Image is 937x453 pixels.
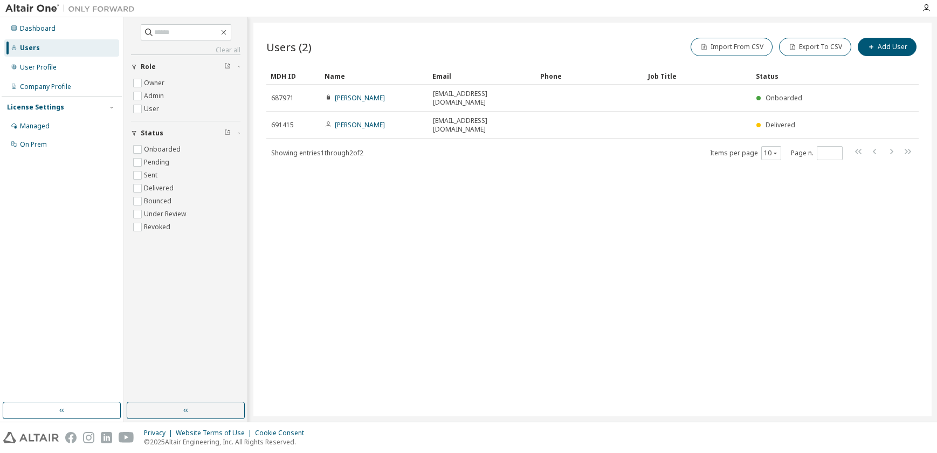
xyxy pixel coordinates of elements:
span: Items per page [710,146,781,160]
label: Delivered [144,182,176,195]
a: Clear all [131,46,240,54]
div: Managed [20,122,50,131]
div: Name [325,67,424,85]
span: [EMAIL_ADDRESS][DOMAIN_NAME] [433,116,531,134]
span: Page n. [791,146,843,160]
div: Email [432,67,532,85]
div: Job Title [648,67,747,85]
div: Status [756,67,863,85]
div: Users [20,44,40,52]
div: Dashboard [20,24,56,33]
div: Privacy [144,429,176,437]
img: instagram.svg [83,432,94,443]
label: Admin [144,90,166,102]
a: [PERSON_NAME] [335,93,385,102]
div: On Prem [20,140,47,149]
img: Altair One [5,3,140,14]
label: Revoked [144,221,173,234]
img: altair_logo.svg [3,432,59,443]
a: [PERSON_NAME] [335,120,385,129]
div: Company Profile [20,83,71,91]
span: Role [141,63,156,71]
div: User Profile [20,63,57,72]
label: Onboarded [144,143,183,156]
span: [EMAIL_ADDRESS][DOMAIN_NAME] [433,90,531,107]
button: Status [131,121,240,145]
button: 10 [764,149,778,157]
img: youtube.svg [119,432,134,443]
div: Phone [540,67,639,85]
button: Role [131,55,240,79]
span: Status [141,129,163,138]
label: Bounced [144,195,174,208]
button: Add User [858,38,917,56]
label: Sent [144,169,160,182]
button: Import From CSV [691,38,773,56]
div: Website Terms of Use [176,429,255,437]
img: facebook.svg [65,432,77,443]
button: Export To CSV [779,38,851,56]
span: Clear filter [224,129,231,138]
div: Cookie Consent [255,429,311,437]
span: 687971 [271,94,294,102]
span: Delivered [766,120,795,129]
label: User [144,102,161,115]
span: 691415 [271,121,294,129]
span: Showing entries 1 through 2 of 2 [271,148,363,157]
img: linkedin.svg [101,432,112,443]
label: Owner [144,77,167,90]
span: Users (2) [266,39,312,54]
span: Clear filter [224,63,231,71]
span: Onboarded [766,93,802,102]
div: MDH ID [271,67,316,85]
div: License Settings [7,103,64,112]
label: Under Review [144,208,188,221]
label: Pending [144,156,171,169]
p: © 2025 Altair Engineering, Inc. All Rights Reserved. [144,437,311,447]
